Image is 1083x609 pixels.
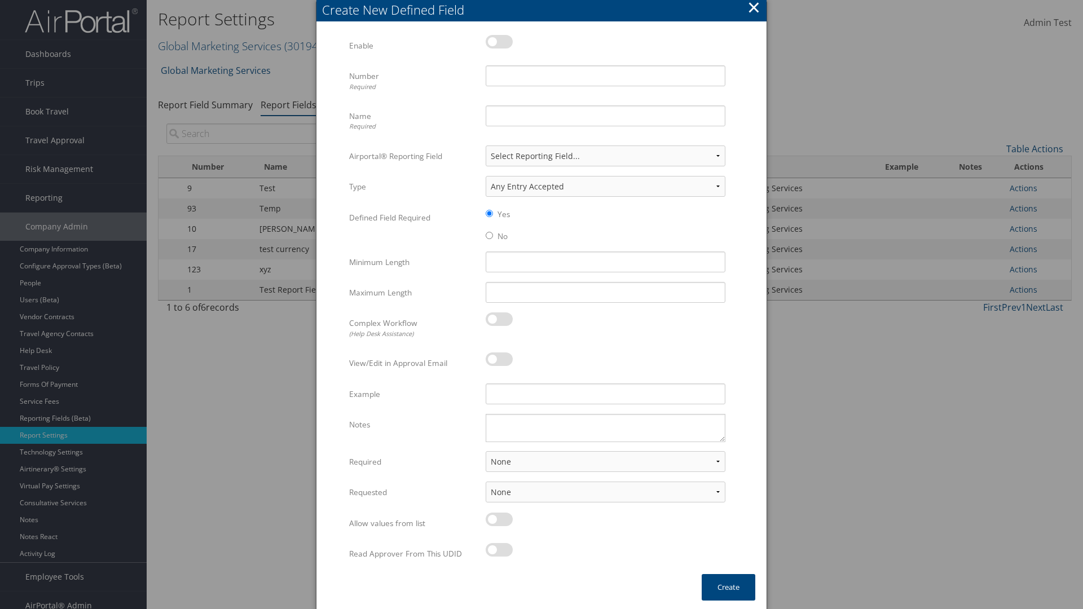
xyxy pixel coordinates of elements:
label: Yes [498,209,510,220]
label: Required [349,451,477,473]
label: Enable [349,35,477,56]
label: Defined Field Required [349,207,477,228]
label: Requested [349,482,477,503]
label: Minimum Length [349,251,477,273]
label: View/Edit in Approval Email [349,352,477,374]
label: Airportal® Reporting Field [349,145,477,167]
div: Required [349,82,477,92]
label: Read Approver From This UDID [349,543,477,564]
label: Example [349,383,477,405]
label: Allow values from list [349,513,477,534]
label: No [498,231,508,242]
label: Number [349,65,477,96]
button: Create [702,574,755,601]
label: Complex Workflow [349,312,477,343]
div: Create New Defined Field [322,1,767,19]
label: Maximum Length [349,282,477,303]
label: Name [349,105,477,136]
label: Type [349,176,477,197]
div: (Help Desk Assistance) [349,329,477,339]
div: Required [349,122,477,131]
label: Notes [349,414,477,435]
